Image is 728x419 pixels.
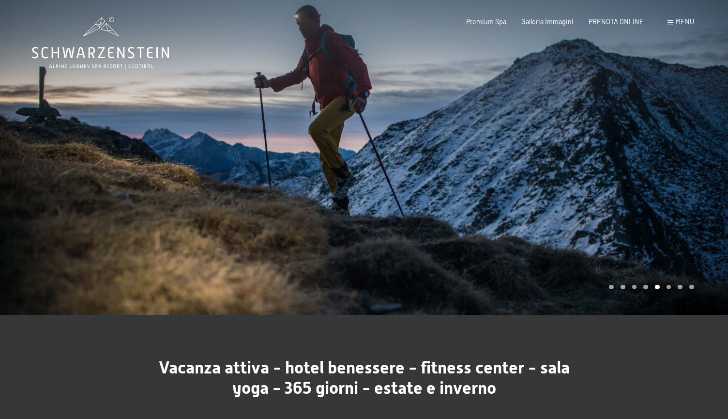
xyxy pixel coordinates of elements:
[678,285,682,290] div: Carousel Page 7
[159,357,570,398] span: Vacanza attiva - hotel benessere - fitness center - sala yoga - 365 giorni - estate e inverno
[621,285,625,290] div: Carousel Page 2
[689,285,694,290] div: Carousel Page 8
[643,285,648,290] div: Carousel Page 4
[521,17,574,26] a: Galleria immagini
[667,285,671,290] div: Carousel Page 6
[655,285,660,290] div: Carousel Page 5 (Current Slide)
[676,17,694,26] span: Menu
[606,285,694,290] div: Carousel Pagination
[466,17,506,26] a: Premium Spa
[609,285,614,290] div: Carousel Page 1
[632,285,637,290] div: Carousel Page 3
[589,17,644,26] a: PRENOTA ONLINE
